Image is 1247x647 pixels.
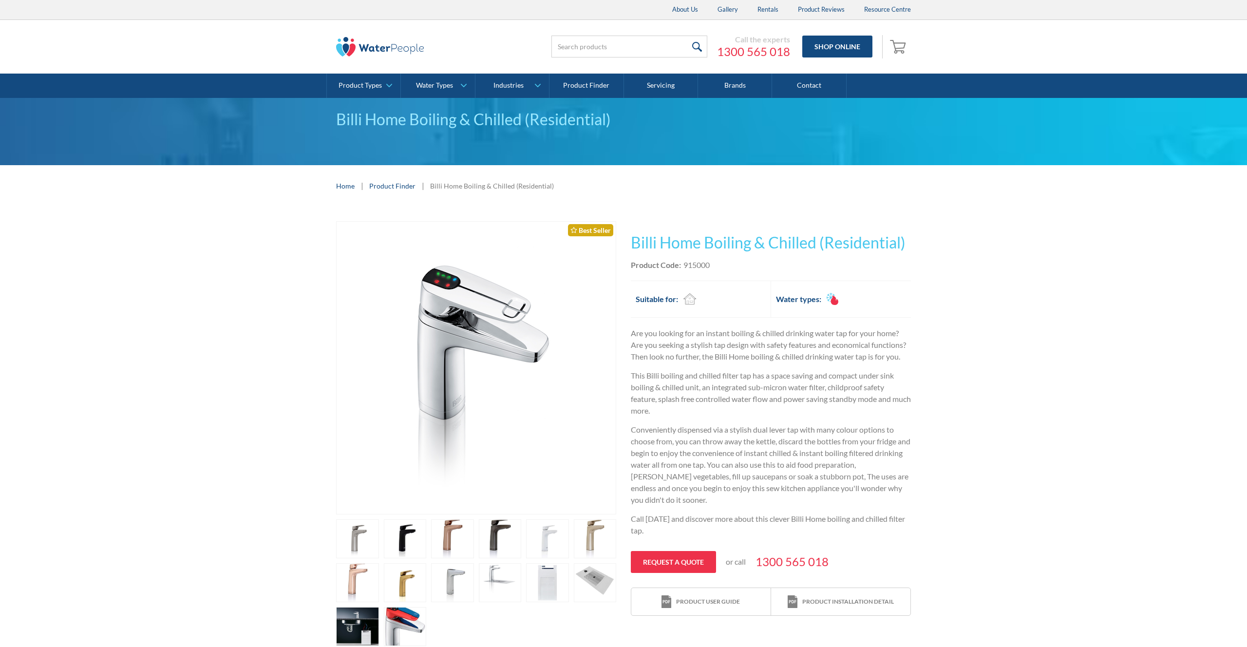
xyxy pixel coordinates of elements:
a: open lightbox [479,519,522,558]
a: Product Finder [549,74,623,98]
a: open lightbox [479,563,522,602]
p: Call [DATE] and discover more about this clever Billi Home boiling and chilled filter tap. [631,513,911,536]
div: Best Seller [568,224,613,236]
a: open lightbox [384,607,427,646]
div: 915000 [683,259,710,271]
a: open lightbox [526,563,569,602]
p: Are you looking for an instant boiling & chilled drinking water tap for your home? Are you seekin... [631,327,911,362]
a: open lightbox [431,563,474,602]
a: open lightbox [431,519,474,558]
a: Shop Online [802,36,872,57]
div: | [420,180,425,191]
img: print icon [788,595,797,609]
a: open lightbox [384,519,427,558]
img: shopping cart [890,38,908,54]
a: Product Types [327,74,400,98]
a: 1300 565 018 [756,553,829,571]
div: Billi Home Boiling & Chilled (Residential) [336,108,911,131]
div: Water Types [416,81,453,90]
a: Water Types [401,74,474,98]
img: print icon [661,595,671,609]
a: open lightbox [336,563,379,602]
a: 1300 565 018 [717,44,790,59]
h2: Water types: [776,293,821,305]
a: open lightbox [336,519,379,558]
img: The Water People [336,37,424,57]
a: print iconProduct user guide [631,588,771,616]
p: Conveniently dispensed via a stylish dual lever tap with many colour options to choose from, you ... [631,424,911,506]
a: Open empty cart [888,35,911,58]
h1: Billi Home Boiling & Chilled (Residential) [631,231,911,254]
a: open lightbox [336,607,379,646]
a: Brands [698,74,772,98]
a: Request a quote [631,551,716,573]
a: open lightbox [574,563,617,602]
h2: Suitable for: [636,293,678,305]
strong: Product Code: [631,260,681,269]
div: Industries [493,81,524,90]
a: Product Finder [369,181,416,191]
a: open lightbox [526,519,569,558]
p: or call [726,556,746,568]
div: Product user guide [676,597,740,606]
a: Servicing [624,74,698,98]
div: Product installation detail [802,597,894,606]
div: Product Types [339,81,382,90]
a: Home [336,181,355,191]
a: print iconProduct installation detail [771,588,910,616]
div: Call the experts [717,35,790,44]
a: Contact [772,74,846,98]
a: Industries [475,74,549,98]
div: | [359,180,364,191]
a: open lightbox [574,519,617,558]
div: Billi Home Boiling & Chilled (Residential) [430,181,554,191]
a: open lightbox [336,221,616,514]
p: This Billi boiling and chilled filter tap has a space saving and compact under sink boiling & chi... [631,370,911,417]
input: Search products [551,36,707,57]
img: Billi Home Boiling & Chilled (Residential) [379,222,573,514]
a: open lightbox [384,563,427,602]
